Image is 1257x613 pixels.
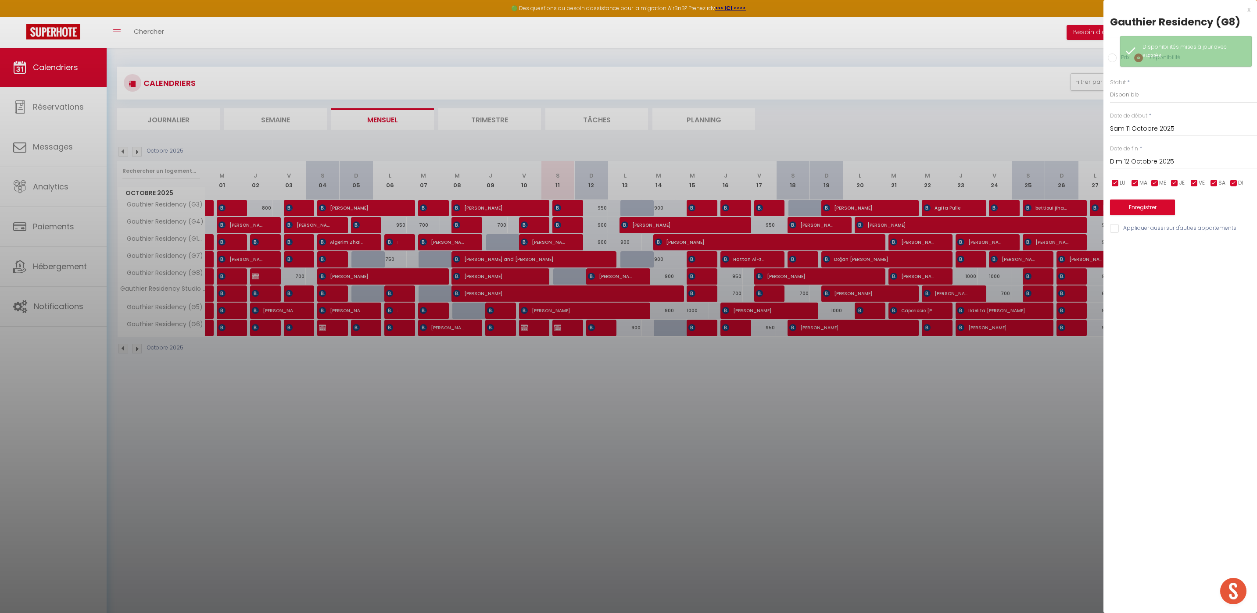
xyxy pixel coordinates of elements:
[1159,179,1166,187] span: ME
[1110,112,1147,120] label: Date de début
[1110,15,1250,29] div: Gauthier Residency (G8)
[1179,179,1185,187] span: JE
[1218,179,1225,187] span: SA
[1199,179,1205,187] span: VE
[1117,53,1130,63] label: Prix
[1110,200,1175,215] button: Enregistrer
[1103,4,1250,15] div: x
[1139,179,1147,187] span: MA
[1120,179,1125,187] span: LU
[1110,145,1138,153] label: Date de fin
[1142,43,1243,60] div: Disponibilités mises à jour avec succès
[1110,78,1126,87] label: Statut
[1220,578,1246,604] div: Ouvrir le chat
[1238,179,1243,187] span: DI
